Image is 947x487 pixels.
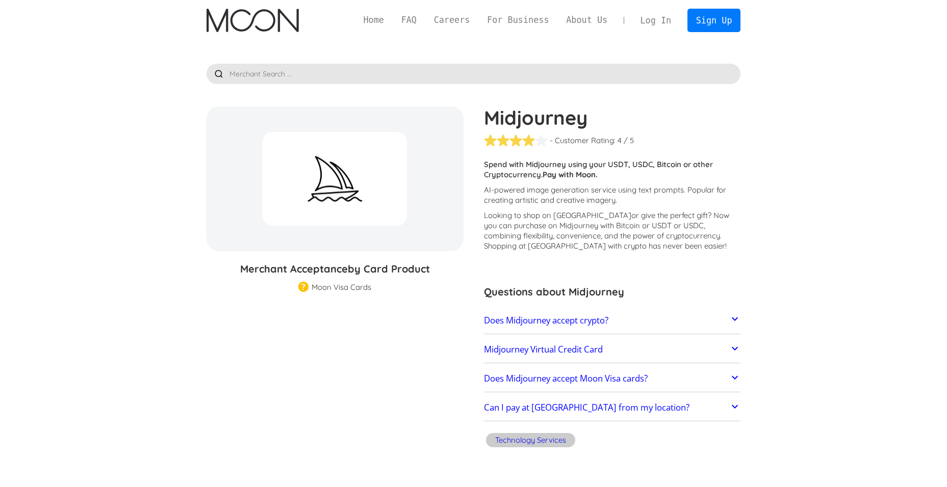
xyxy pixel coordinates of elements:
[484,373,648,384] h2: Does Midjourney accept Moon Visa cards?
[557,14,616,26] a: About Us
[550,136,616,146] div: - Customer Rating:
[478,14,557,26] a: For Business
[207,9,299,32] img: Moon Logo
[484,210,741,251] p: Looking to shop on [GEOGRAPHIC_DATA] ? Now you can purchase on Midjourney with Bitcoin or USDT or...
[425,14,478,26] a: Careers
[624,136,634,146] div: / 5
[393,14,425,26] a: FAQ
[207,64,741,84] input: Merchant Search ...
[484,397,741,419] a: Can I pay at [GEOGRAPHIC_DATA] from my location?
[687,9,740,32] a: Sign Up
[484,106,741,129] h1: Midjourney
[348,262,430,275] span: by Card Product
[484,344,603,355] h2: Midjourney Virtual Credit Card
[484,431,577,451] a: Technology Services
[631,210,708,220] span: or give the perfect gift
[618,136,622,146] div: 4
[484,185,741,205] p: AI-powered image generation service using text prompts. Popular for creating artistic and creativ...
[484,339,741,360] a: Midjourney Virtual Credit Card
[495,435,566,445] div: Technology Services
[207,261,464,277] h3: Merchant Acceptance
[484,310,741,331] a: Does Midjourney accept crypto?
[484,368,741,389] a: Does Midjourney accept Moon Visa cards?
[484,284,741,300] h3: Questions about Midjourney
[632,9,680,32] a: Log In
[312,282,371,292] div: Moon Visa Cards
[484,315,608,326] h2: Does Midjourney accept crypto?
[543,170,598,179] strong: Pay with Moon.
[484,159,741,180] p: Spend with Midjourney using your USDT, USDC, Bitcoin or other Cryptocurrency.
[484,402,689,413] h2: Can I pay at [GEOGRAPHIC_DATA] from my location?
[355,14,393,26] a: Home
